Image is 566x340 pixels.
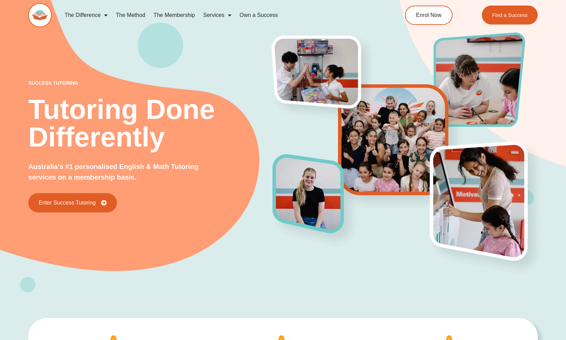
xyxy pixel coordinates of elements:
p: Australia's #1 personalised English & Math Tutoring services on a membership basis. [28,161,207,183]
a: Find a Success [481,6,538,25]
a: Services [199,7,235,23]
a: The Membership [149,7,199,23]
span: Enter Success Tutoring [39,200,96,206]
a: Enrol Now [405,6,453,25]
h2: Tutoring Done Differently [28,96,273,151]
a: Enter Success Tutoring [28,193,117,212]
span: Enrol Now [416,12,441,18]
nav: Menu [60,7,376,23]
a: Own a Success [236,7,282,23]
a: The Difference [60,7,112,23]
span: Find a Success [492,12,527,18]
a: The Method [112,7,149,23]
p: success tutoring [28,81,273,85]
